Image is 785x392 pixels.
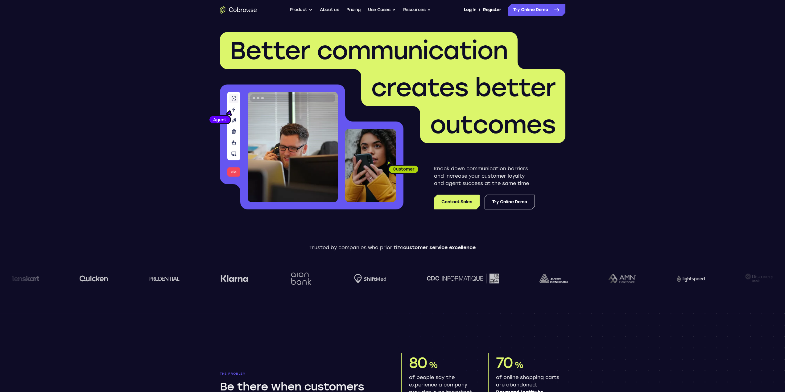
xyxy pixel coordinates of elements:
span: customer service excellence [403,245,476,250]
img: prudential [149,276,180,281]
span: creates better [371,73,556,102]
a: About us [320,4,339,16]
p: Knock down communication barriers and increase your customer loyalty and agent success at the sam... [434,165,535,187]
span: 70 [496,354,513,372]
button: Resources [403,4,431,16]
span: % [429,360,438,370]
img: Lightspeed [677,275,705,282]
span: % [514,360,523,370]
img: CDC Informatique [427,274,499,283]
span: Better communication [230,36,508,65]
button: Use Cases [368,4,396,16]
a: Contact Sales [434,195,479,209]
span: / [479,6,481,14]
img: A customer support agent talking on the phone [248,92,338,202]
a: Try Online Demo [485,195,535,209]
a: Pricing [346,4,361,16]
a: Log In [464,4,476,16]
span: outcomes [430,110,556,139]
img: Shiftmed [354,274,386,283]
a: Try Online Demo [508,4,565,16]
img: A customer holding their phone [345,129,396,202]
p: The problem [220,372,384,376]
span: 80 [409,354,428,372]
img: avery-dennison [539,274,568,283]
img: Aion Bank [289,266,314,291]
a: Register [483,4,501,16]
button: Product [290,4,313,16]
img: AMN Healthcare [608,274,636,283]
img: quicken [80,274,108,283]
img: Klarna [221,275,248,282]
a: Go to the home page [220,6,257,14]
